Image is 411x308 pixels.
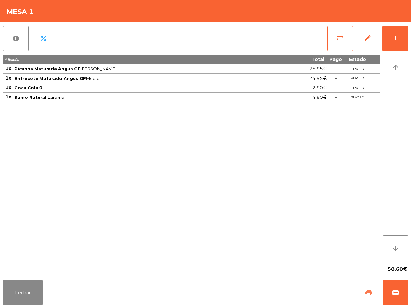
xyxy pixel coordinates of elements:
[335,94,337,100] span: -
[31,26,56,51] button: percent
[280,55,327,64] th: Total
[3,26,29,51] button: report
[356,280,381,305] button: print
[345,83,370,93] td: PLACED
[14,66,81,71] span: Picanha Maturada Angus GF
[312,93,327,102] span: 4.80€
[5,84,11,90] span: 1x
[336,34,344,42] span: sync_alt
[392,289,399,296] span: wallet
[355,26,380,51] button: edit
[383,235,408,261] button: arrow_downward
[364,34,372,42] span: edit
[327,55,345,64] th: Pago
[327,26,353,51] button: sync_alt
[382,26,408,51] button: add
[345,93,370,102] td: PLACED
[5,75,11,81] span: 1x
[335,75,337,81] span: -
[5,65,11,71] span: 1x
[383,55,408,80] button: arrow_upward
[345,64,370,74] td: PLACED
[312,83,327,92] span: 2.90€
[309,74,327,83] span: 24.95€
[14,85,42,90] span: Coca Cola 0
[392,64,399,71] i: arrow_upward
[388,264,407,274] span: 58.60€
[335,66,337,72] span: -
[39,35,47,42] span: percent
[12,35,20,42] span: report
[392,244,399,252] i: arrow_downward
[345,74,370,83] td: PLACED
[345,55,370,64] th: Estado
[14,76,86,81] span: Entrecôte Maturado Angus GF
[335,85,337,90] span: -
[4,57,19,62] span: 4 item(s)
[3,280,43,305] button: Fechar
[14,95,65,100] span: Sumo Natural Laranja
[383,280,408,305] button: wallet
[5,94,11,100] span: 1x
[6,7,34,17] h4: Mesa 1
[14,66,280,71] span: [PERSON_NAME]
[309,64,327,73] span: 25.95€
[14,76,280,81] span: Médio
[391,34,399,42] div: add
[365,289,372,296] span: print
